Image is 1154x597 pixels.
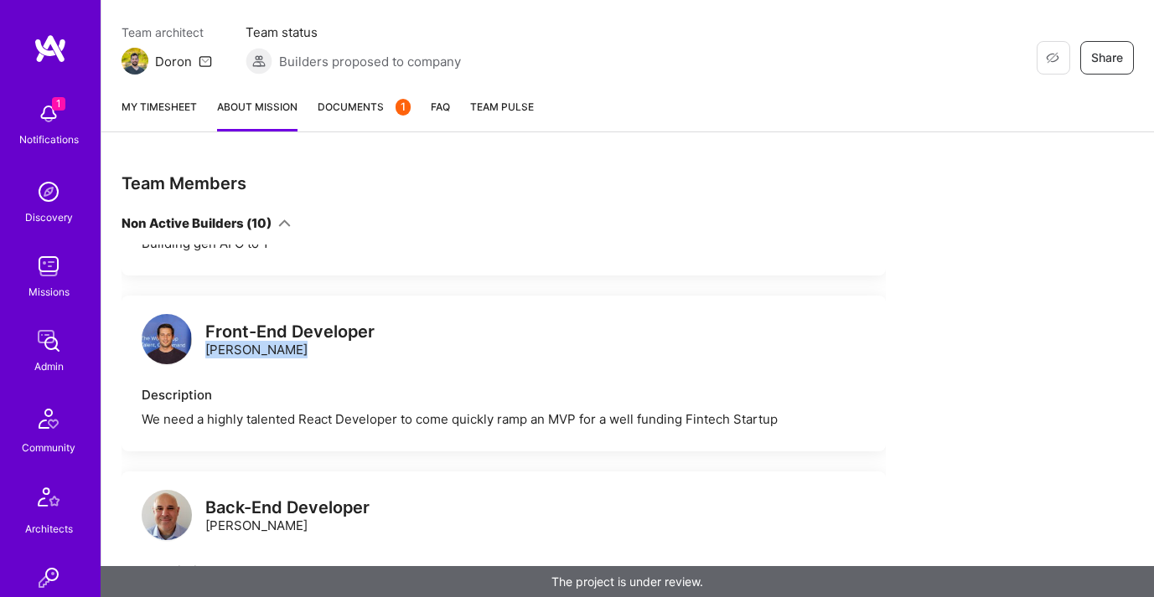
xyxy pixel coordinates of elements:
[32,561,65,594] img: Invite
[155,53,192,70] div: Doron
[205,323,375,358] div: [PERSON_NAME]
[142,410,866,428] div: We need a highly talented React Developer to come quickly ramp an MVP for a well funding Fintech ...
[32,324,65,358] img: admin teamwork
[19,131,79,148] div: Notifications
[34,358,64,375] div: Admin
[122,48,148,75] img: Team Architect
[470,100,534,113] span: Team Pulse
[396,99,411,116] div: 1
[205,499,370,517] div: Back-End Developer
[122,172,886,194] div: Team Members
[122,98,197,131] a: My timesheet
[1046,51,1059,64] i: icon EyeClosed
[470,98,534,131] a: Team Pulse
[279,53,461,70] span: Builders proposed to company
[278,217,291,229] i: icon ArrowDown
[1080,41,1134,75] button: Share
[142,490,192,540] img: logo
[122,23,212,41] span: Team architect
[1091,49,1123,66] span: Share
[32,97,65,131] img: bell
[22,439,75,456] div: Community
[34,33,67,64] img: logo
[101,566,1154,597] div: The project is under review.
[318,98,411,116] span: Documents
[217,98,298,131] a: About Mission
[205,499,370,534] div: [PERSON_NAME]
[32,175,65,208] img: discovery
[246,48,272,75] img: Builders proposed to company
[142,314,192,368] a: logo
[122,214,272,232] div: Non Active Builders (10)
[52,97,65,111] span: 1
[142,562,866,579] div: Description
[142,314,192,364] img: logo
[25,208,73,226] div: Discovery
[28,399,69,439] img: Community
[318,98,411,131] a: Documents1
[205,323,375,341] div: Front-End Developer
[142,490,192,544] a: logo
[199,54,212,68] i: icon Mail
[142,386,866,404] div: Description
[25,520,73,538] div: Architects
[32,250,65,283] img: teamwork
[246,23,461,41] span: Team status
[431,98,450,131] a: FAQ
[28,283,70,301] div: Missions
[28,480,69,520] img: Architects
